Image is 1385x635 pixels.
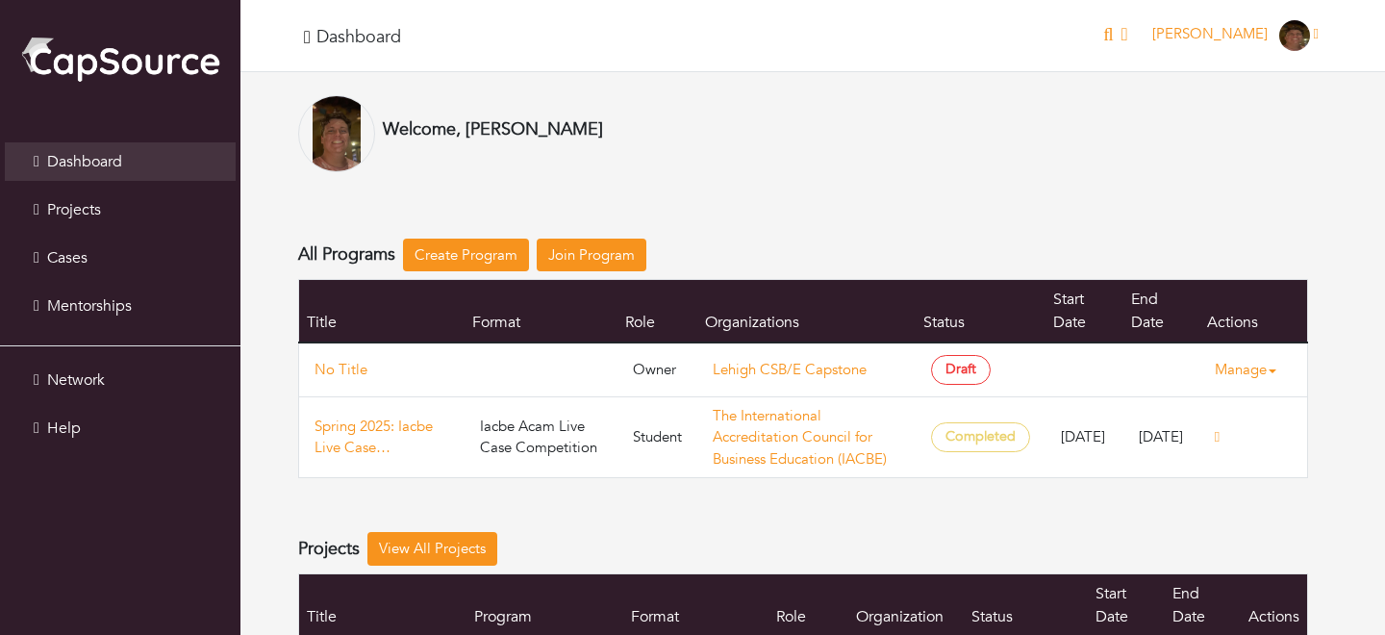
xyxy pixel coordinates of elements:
[316,27,401,48] h4: Dashboard
[47,199,101,220] span: Projects
[298,95,375,172] img: IMG_5783.PNG
[713,360,867,379] a: Lehigh CSB/E Capstone
[713,406,887,469] a: The International Accreditation Council for Business Education (IACBE)
[47,295,132,317] span: Mentorships
[5,142,236,181] a: Dashboard
[383,119,603,140] h4: Welcome, [PERSON_NAME]
[1123,396,1199,478] td: [DATE]
[465,396,617,478] td: Iacbe Acam Live Case Competition
[298,244,395,266] h4: All Programs
[1045,280,1122,343] th: Start Date
[1279,20,1310,51] img: IMG_5783.PNG
[916,280,1046,343] th: Status
[47,369,105,391] span: Network
[931,355,992,385] span: Draft
[47,418,81,439] span: Help
[5,239,236,277] a: Cases
[1123,280,1199,343] th: End Date
[315,359,449,381] a: No Title
[617,343,697,396] td: Owner
[315,416,449,459] a: Spring 2025: Iacbe Live Case Competition
[47,247,88,268] span: Cases
[5,190,236,229] a: Projects
[697,280,916,343] th: Organizations
[1144,24,1327,43] a: [PERSON_NAME]
[403,239,529,272] a: Create Program
[5,287,236,325] a: Mentorships
[1199,280,1308,343] th: Actions
[1045,396,1122,478] td: [DATE]
[47,151,122,172] span: Dashboard
[298,539,360,560] h4: Projects
[537,239,646,272] a: Join Program
[617,280,697,343] th: Role
[617,396,697,478] td: Student
[299,280,465,343] th: Title
[1152,24,1268,43] span: [PERSON_NAME]
[19,34,221,84] img: cap_logo.png
[5,361,236,399] a: Network
[367,532,497,566] a: View All Projects
[931,422,1031,452] span: Completed
[465,280,617,343] th: Format
[5,409,236,447] a: Help
[1215,351,1292,389] a: Manage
